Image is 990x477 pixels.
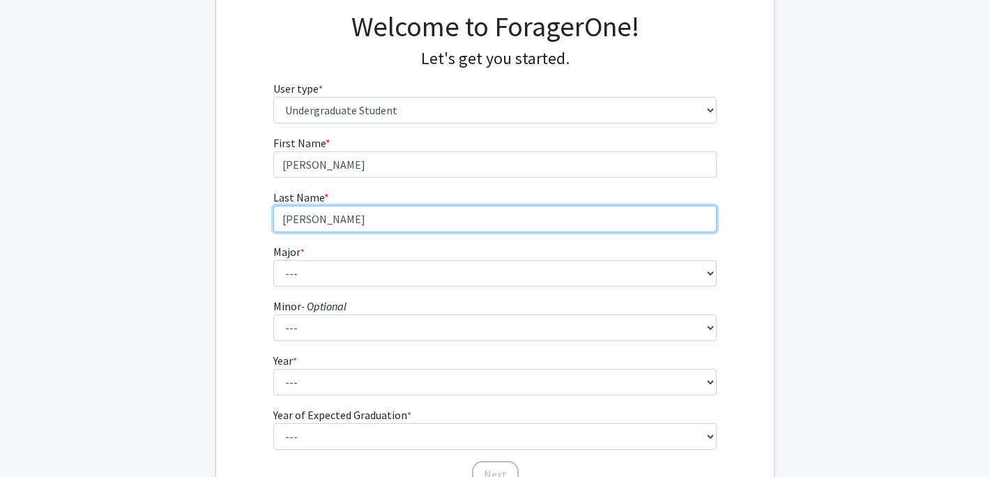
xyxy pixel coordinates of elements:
[273,10,717,43] h1: Welcome to ForagerOne!
[10,414,59,467] iframe: Chat
[273,298,346,315] label: Minor
[273,190,324,204] span: Last Name
[273,80,323,97] label: User type
[273,407,411,423] label: Year of Expected Graduation
[273,243,305,260] label: Major
[301,299,346,313] i: - Optional
[273,352,297,369] label: Year
[273,49,717,69] h4: Let's get you started.
[273,136,326,150] span: First Name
